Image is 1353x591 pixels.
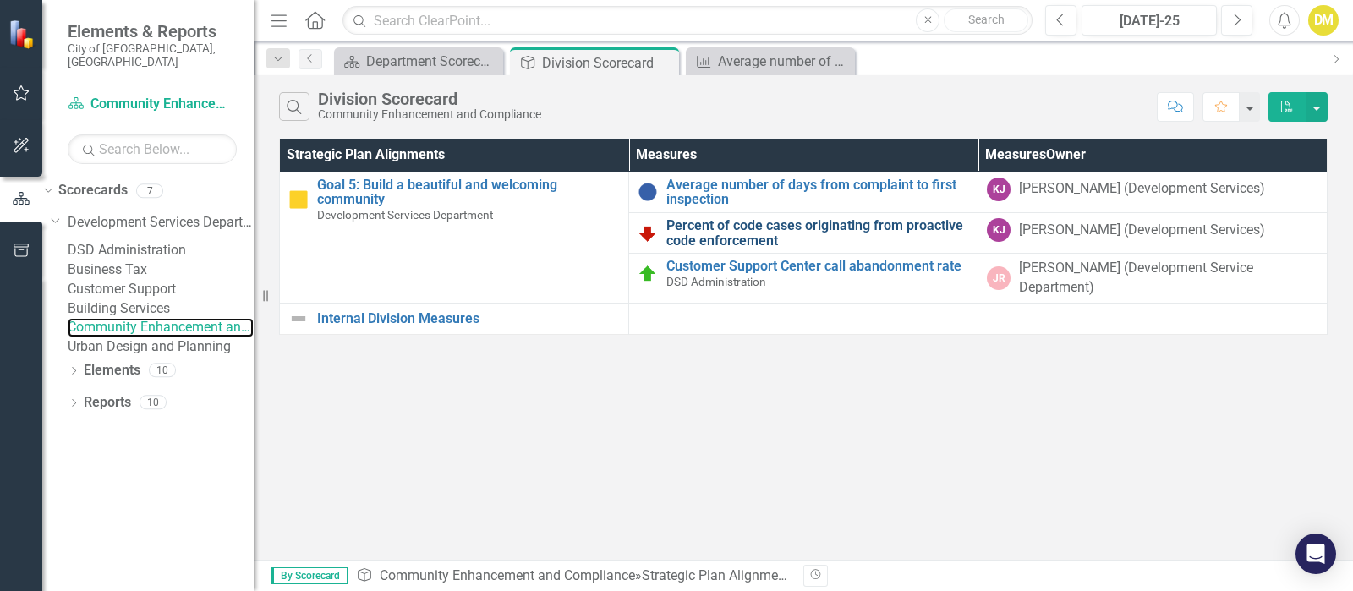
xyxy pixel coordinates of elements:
button: [DATE]-25 [1082,5,1217,36]
a: Reports [84,393,131,413]
div: [PERSON_NAME] (Development Services) [1019,179,1265,199]
a: Building Services [68,299,254,319]
div: Community Enhancement and Compliance [318,108,541,121]
div: KJ [987,218,1011,242]
a: Average number of days from complaint to first inspection [690,51,851,72]
a: Internal Division Measures [317,311,620,326]
a: Business Tax [68,260,254,280]
span: By Scorecard [271,567,348,584]
div: [PERSON_NAME] (Development Services) [1019,221,1265,240]
div: » » [356,566,791,586]
div: 10 [140,396,167,410]
div: [DATE]-25 [1087,11,1211,31]
div: 7 [136,183,163,198]
a: Community Enhancement and Compliance [68,95,237,114]
small: City of [GEOGRAPHIC_DATA], [GEOGRAPHIC_DATA] [68,41,237,69]
a: Customer Support Center call abandonment rate [666,259,969,274]
a: Development Services Department [68,213,254,233]
a: Community Enhancement and Compliance [380,567,635,583]
a: Goal 5: Build a beautiful and welcoming community [317,178,620,207]
a: Urban Design and Planning [68,337,254,357]
img: ClearPoint Strategy [8,19,38,49]
div: Department Scorecard [366,51,499,72]
img: Proceeding as Planned [638,264,658,284]
a: DSD Administration [68,241,254,260]
a: Elements [84,361,140,380]
a: Percent of code cases originating from proactive code enforcement [666,218,969,248]
div: JR [987,266,1011,290]
a: Strategic Plan Alignments [642,567,797,583]
button: DM [1308,5,1339,36]
input: Search ClearPoint... [342,6,1033,36]
div: Division Scorecard [318,90,541,108]
span: DSD Administration [666,275,766,288]
a: Average number of days from complaint to first inspection [666,178,969,207]
div: KJ [987,178,1011,201]
span: Search [968,13,1005,26]
div: Division Scorecard [542,52,675,74]
img: Reviewing for Improvement [638,223,658,244]
a: Community Enhancement and Compliance [68,318,254,337]
img: Information Unavailable [638,182,658,202]
a: Customer Support [68,280,254,299]
a: Department Scorecard [338,51,499,72]
img: Not Defined [288,309,309,329]
img: Monitoring Progress [288,189,309,210]
div: Open Intercom Messenger [1295,534,1336,574]
span: Development Services Department [317,208,493,222]
div: [PERSON_NAME] (Development Service Department) [1019,259,1318,298]
div: 10 [149,364,176,378]
button: Search [944,8,1028,32]
span: Elements & Reports [68,21,237,41]
a: Scorecards [58,181,128,200]
input: Search Below... [68,134,237,164]
div: Average number of days from complaint to first inspection [718,51,851,72]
